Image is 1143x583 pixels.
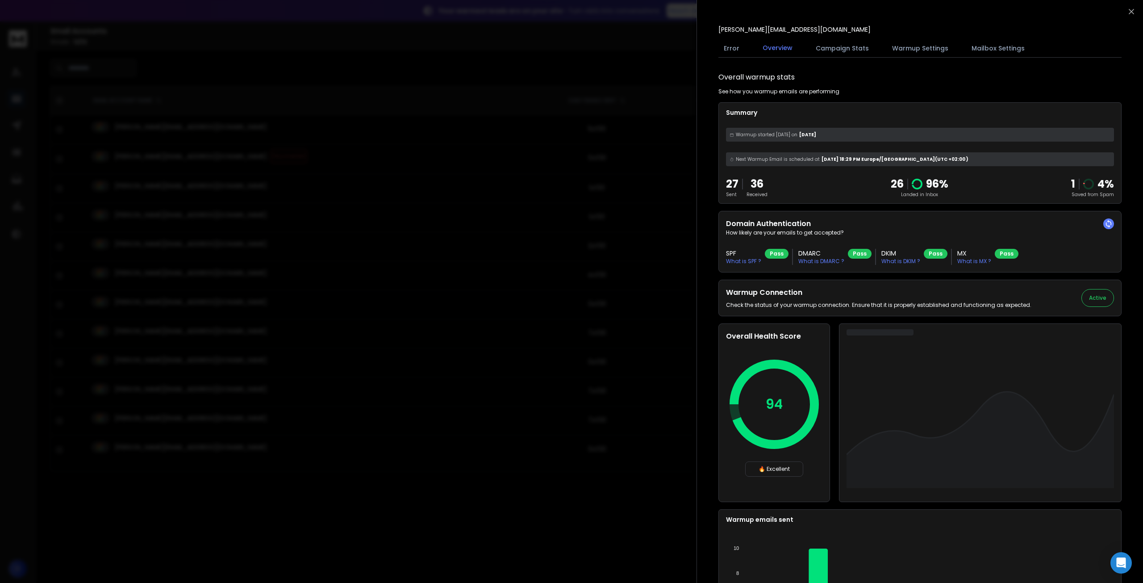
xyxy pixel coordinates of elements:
[1081,289,1114,307] button: Active
[726,177,738,191] p: 27
[747,191,768,198] p: Received
[924,249,947,259] div: Pass
[718,72,795,83] h1: Overall warmup stats
[726,249,761,258] h3: SPF
[726,128,1114,142] div: [DATE]
[726,258,761,265] p: What is SPF ?
[726,302,1031,309] p: Check the status of your warmup connection. Ensure that it is properly established and functionin...
[926,177,948,191] p: 96 %
[747,177,768,191] p: 36
[736,131,797,138] span: Warmup started [DATE] on
[881,249,920,258] h3: DKIM
[848,249,872,259] div: Pass
[726,331,822,342] h2: Overall Health Score
[810,38,874,58] button: Campaign Stats
[718,88,839,95] p: See how you warmup emails are performing
[734,545,739,551] tspan: 10
[995,249,1018,259] div: Pass
[718,38,745,58] button: Error
[765,249,788,259] div: Pass
[726,152,1114,166] div: [DATE] 18:29 PM Europe/[GEOGRAPHIC_DATA] (UTC +02:00 )
[1097,177,1114,191] p: 4 %
[891,177,904,191] p: 26
[891,191,948,198] p: Landed in Inbox
[1110,552,1132,574] div: Open Intercom Messenger
[798,258,844,265] p: What is DMARC ?
[766,396,783,412] p: 94
[957,258,991,265] p: What is MX ?
[745,461,803,477] div: 🔥 Excellent
[887,38,954,58] button: Warmup Settings
[726,229,1114,236] p: How likely are your emails to get accepted?
[757,38,798,59] button: Overview
[726,287,1031,298] h2: Warmup Connection
[966,38,1030,58] button: Mailbox Settings
[957,249,991,258] h3: MX
[726,191,738,198] p: Sent
[736,156,820,163] span: Next Warmup Email is scheduled at
[726,515,1114,524] p: Warmup emails sent
[726,108,1114,117] p: Summary
[798,249,844,258] h3: DMARC
[1071,176,1075,191] strong: 1
[718,25,871,34] p: [PERSON_NAME][EMAIL_ADDRESS][DOMAIN_NAME]
[881,258,920,265] p: What is DKIM ?
[736,570,739,576] tspan: 8
[726,218,1114,229] h2: Domain Authentication
[1071,191,1114,198] p: Saved from Spam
